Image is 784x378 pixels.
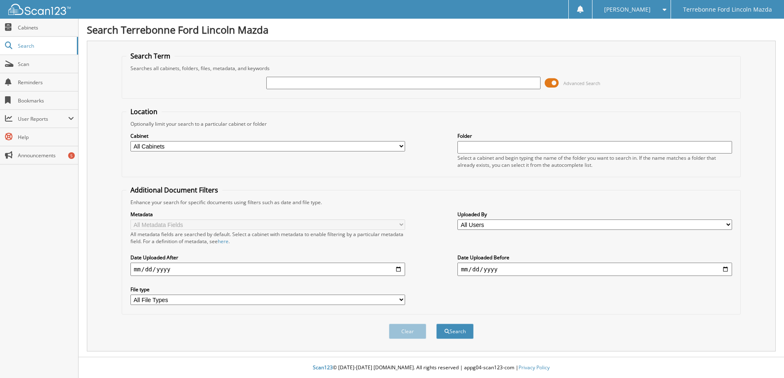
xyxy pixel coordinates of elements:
span: Scan123 [313,364,333,371]
span: Terrebonne Ford Lincoln Mazda [683,7,772,12]
div: Select a cabinet and begin typing the name of the folder you want to search in. If the name match... [457,154,732,168]
span: Cabinets [18,24,74,31]
label: Cabinet [130,132,405,139]
a: here [218,238,229,245]
div: Enhance your search for specific documents using filters such as date and file type. [126,199,736,206]
legend: Location [126,107,162,116]
legend: Search Term [126,51,174,61]
label: Uploaded By [457,211,732,218]
label: File type [130,286,405,293]
legend: Additional Document Filters [126,185,222,195]
div: All metadata fields are searched by default. Select a cabinet with metadata to enable filtering b... [130,231,405,245]
label: Folder [457,132,732,139]
span: Scan [18,61,74,68]
span: Advanced Search [563,80,600,86]
a: Privacy Policy [519,364,550,371]
span: Help [18,134,74,141]
iframe: Chat Widget [742,338,784,378]
div: Optionally limit your search to a particular cabinet or folder [126,120,736,127]
h1: Search Terrebonne Ford Lincoln Mazda [87,23,776,37]
button: Search [436,324,474,339]
span: User Reports [18,115,68,122]
img: scan123-logo-white.svg [8,4,71,15]
label: Date Uploaded After [130,254,405,261]
div: 5 [68,152,75,159]
label: Date Uploaded Before [457,254,732,261]
span: Reminders [18,79,74,86]
span: [PERSON_NAME] [604,7,651,12]
input: start [130,263,405,276]
span: Search [18,42,73,49]
span: Announcements [18,152,74,159]
button: Clear [389,324,426,339]
div: Searches all cabinets, folders, files, metadata, and keywords [126,65,736,72]
div: © [DATE]-[DATE] [DOMAIN_NAME]. All rights reserved | appg04-scan123-com | [79,358,784,378]
label: Metadata [130,211,405,218]
span: Bookmarks [18,97,74,104]
input: end [457,263,732,276]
